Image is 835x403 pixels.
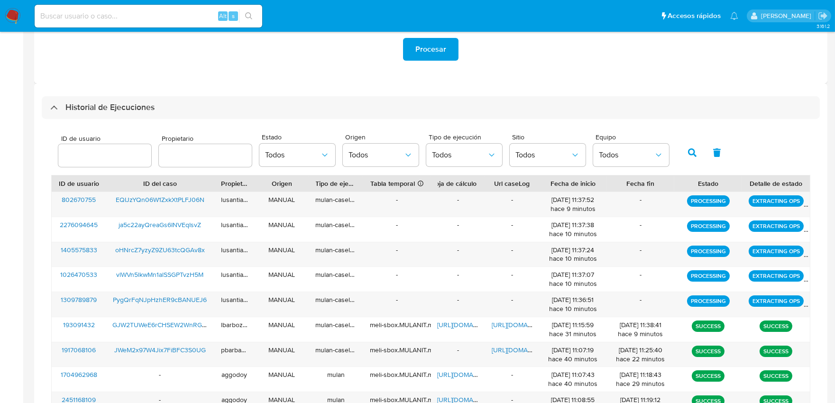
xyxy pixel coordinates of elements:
button: search-icon [239,9,258,23]
span: Alt [219,11,227,20]
span: Accesos rápidos [668,11,721,21]
a: Salir [818,11,828,21]
span: 3.161.2 [817,22,830,30]
input: Buscar usuario o caso... [35,10,262,22]
a: Notificaciones [730,12,738,20]
p: sandra.chabay@mercadolibre.com [761,11,815,20]
span: s [232,11,235,20]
